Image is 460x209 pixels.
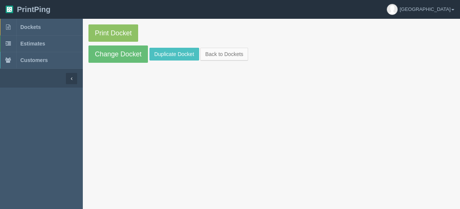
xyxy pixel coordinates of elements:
[387,4,398,15] img: avatar_default-7531ab5dedf162e01f1e0bb0964e6a185e93c5c22dfe317fb01d7f8cd2b1632c.jpg
[88,45,148,63] a: Change Docket
[20,57,48,63] span: Customers
[6,6,13,13] img: logo-3e63b451c926e2ac314895c53de4908e5d424f24456219fb08d385ab2e579770.png
[200,48,248,61] a: Back to Dockets
[149,48,199,61] a: Duplicate Docket
[20,24,41,30] span: Dockets
[20,41,45,47] span: Estimates
[88,24,138,42] a: Print Docket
